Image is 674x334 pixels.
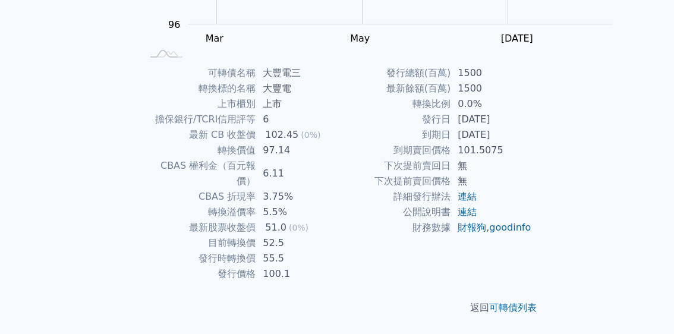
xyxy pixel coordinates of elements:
div: 聊天小工具 [615,277,674,334]
td: 公開說明書 [337,204,451,220]
td: 發行總額(百萬) [337,65,451,81]
td: [DATE] [451,112,532,127]
td: 最新股票收盤價 [142,220,256,235]
td: 6.11 [256,158,337,189]
td: 擔保銀行/TCRI信用評等 [142,112,256,127]
td: CBAS 權利金（百元報價） [142,158,256,189]
div: 102.45 [263,127,301,143]
a: 可轉債列表 [489,302,537,313]
p: 返回 [128,301,546,315]
iframe: Chat Widget [615,277,674,334]
td: 發行時轉換價 [142,251,256,266]
td: 97.14 [256,143,337,158]
td: 大豐電 [256,81,337,96]
td: , [451,220,532,235]
td: 下次提前賣回價格 [337,174,451,189]
td: 0.0% [451,96,532,112]
td: 101.5075 [451,143,532,158]
td: 上市櫃別 [142,96,256,112]
td: 無 [451,174,532,189]
td: 最新 CB 收盤價 [142,127,256,143]
td: 到期日 [337,127,451,143]
td: 55.5 [256,251,337,266]
td: 發行價格 [142,266,256,282]
td: 100.1 [256,266,337,282]
a: 連結 [458,206,477,218]
a: 財報狗 [458,222,486,233]
td: 無 [451,158,532,174]
tspan: [DATE] [501,33,533,44]
td: 3.75% [256,189,337,204]
td: 財務數據 [337,220,451,235]
td: 1500 [451,81,532,96]
td: 5.5% [256,204,337,220]
td: 詳細發行辦法 [337,189,451,204]
span: (0%) [289,223,308,232]
td: 可轉債名稱 [142,65,256,81]
td: CBAS 折現率 [142,189,256,204]
td: 目前轉換價 [142,235,256,251]
span: (0%) [301,130,320,140]
td: 到期賣回價格 [337,143,451,158]
td: 1500 [451,65,532,81]
div: 51.0 [263,220,289,235]
tspan: May [350,33,370,44]
td: 轉換價值 [142,143,256,158]
td: 轉換溢價率 [142,204,256,220]
td: 6 [256,112,337,127]
a: goodinfo [489,222,531,233]
td: 大豐電三 [256,65,337,81]
td: 上市 [256,96,337,112]
td: 轉換標的名稱 [142,81,256,96]
td: 發行日 [337,112,451,127]
td: 52.5 [256,235,337,251]
td: 轉換比例 [337,96,451,112]
tspan: Mar [206,33,224,44]
tspan: 96 [168,19,180,30]
td: [DATE] [451,127,532,143]
a: 連結 [458,191,477,202]
td: 最新餘額(百萬) [337,81,451,96]
td: 下次提前賣回日 [337,158,451,174]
